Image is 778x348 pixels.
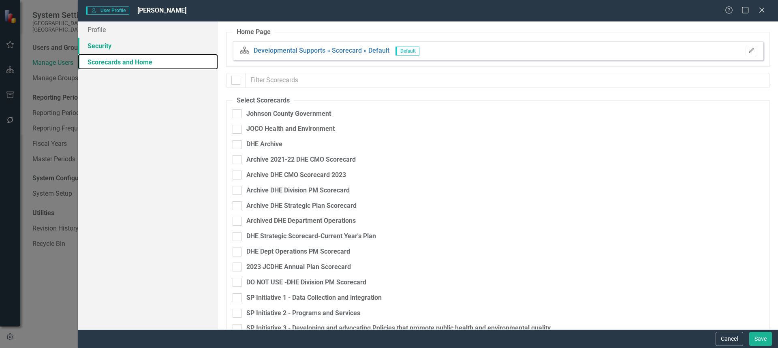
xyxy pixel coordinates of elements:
[254,47,389,54] a: Developmental Supports » Scorecard » Default
[716,332,743,346] button: Cancel
[233,28,275,37] legend: Home Page
[246,171,346,180] div: Archive DHE CMO Scorecard 2023
[395,47,419,56] span: Default
[246,309,360,318] div: SP Initiative 2 - Programs and Services
[246,186,350,195] div: Archive DHE Division PM Scorecard
[78,38,218,54] a: Security
[246,324,551,333] div: SP Initiative 3 - Developing and advocating Policies that promote public health and environmental...
[246,278,366,287] div: DO NOT USE -DHE Division PM Scorecard
[246,201,357,211] div: Archive DHE Strategic Plan Scorecard
[86,6,129,15] span: User Profile
[246,124,335,134] div: JOCO Health and Environment
[246,155,356,164] div: Archive 2021-22 DHE CMO Scorecard
[78,54,218,70] a: Scorecards and Home
[246,216,356,226] div: Archived DHE Department Operations
[246,232,376,241] div: DHE Strategic Scorecard-Current Year's Plan
[233,96,294,105] legend: Select Scorecards
[137,6,186,14] span: [PERSON_NAME]
[246,109,331,119] div: Johnson County Government
[78,21,218,38] a: Profile
[246,263,351,272] div: 2023 JCDHE Annual Plan Scorecard
[246,140,282,149] div: DHE Archive
[246,247,350,256] div: DHE Dept Operations PM Scorecard
[245,73,770,88] input: Filter Scorecards
[749,332,772,346] button: Save
[746,46,757,56] button: Please Save To Continue
[246,293,382,303] div: SP Initiative 1 - Data Collection and integration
